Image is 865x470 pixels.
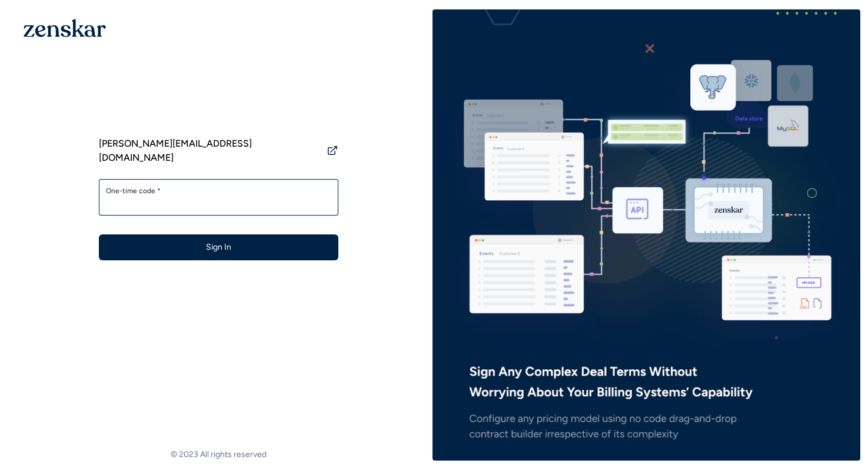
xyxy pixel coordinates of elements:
footer: © 2023 All rights reserved [5,449,432,461]
button: Sign In [99,234,338,260]
img: 1OGAJ2xQqyY4LXKgY66KYq0eOWRCkrZdAb3gUhuVAqdWPZE9SRJmCz+oDMSn4zDLXe31Ii730ItAGKgCKgCCgCikA4Av8PJUP... [24,19,106,37]
span: [PERSON_NAME][EMAIL_ADDRESS][DOMAIN_NAME] [99,137,322,165]
label: One-time code * [106,186,331,196]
